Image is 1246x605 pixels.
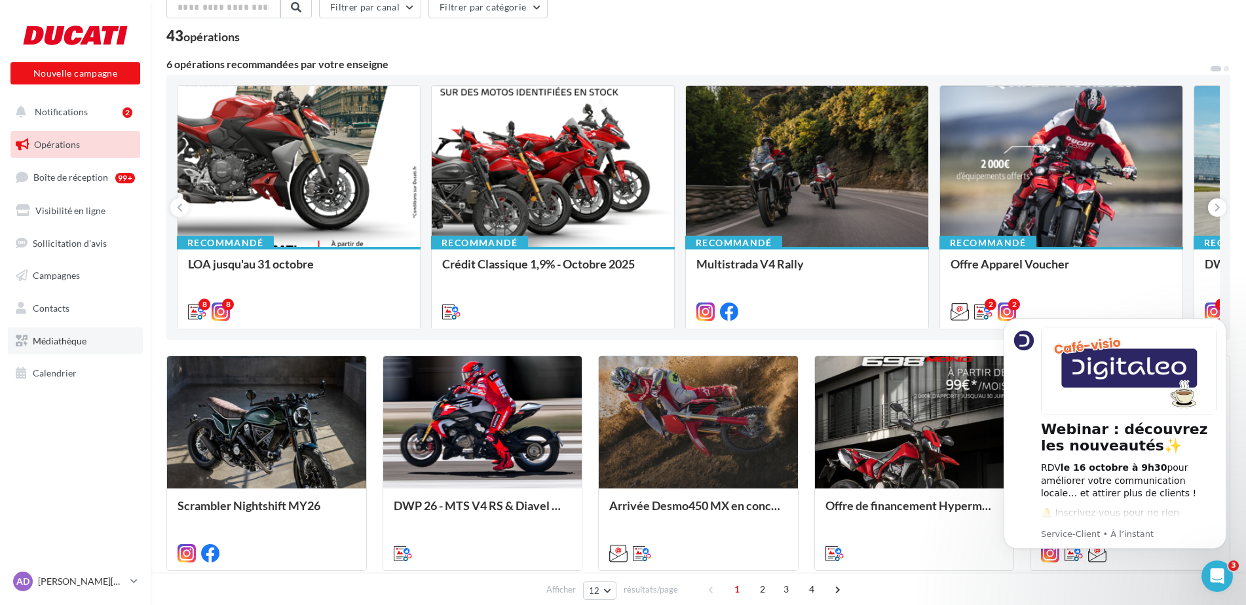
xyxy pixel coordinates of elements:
[33,172,108,183] span: Boîte de réception
[33,335,86,346] span: Médiathèque
[583,581,616,600] button: 12
[752,579,773,600] span: 2
[35,106,88,117] span: Notifications
[589,585,600,596] span: 12
[8,359,143,387] a: Calendrier
[1008,299,1020,310] div: 2
[8,197,143,225] a: Visibilité en ligne
[183,31,240,43] div: opérations
[10,62,140,84] button: Nouvelle campagne
[1201,560,1233,592] iframe: Intercom live chat
[38,575,125,588] p: [PERSON_NAME][DEMOGRAPHIC_DATA]
[609,499,787,525] div: Arrivée Desmo450 MX en concession
[1228,560,1239,571] span: 3
[951,257,1172,284] div: Offre Apparel Voucher
[178,499,356,525] div: Scrambler Nightshift MY26
[35,205,105,216] span: Visibilité en ligne
[222,299,234,310] div: 8
[166,29,240,43] div: 43
[8,230,143,257] a: Sollicitation d'avis
[33,237,107,248] span: Sollicitation d'avis
[8,163,143,191] a: Boîte de réception99+
[985,299,996,310] div: 2
[624,583,678,596] span: résultats/page
[8,262,143,289] a: Campagnes
[546,583,576,596] span: Afficher
[431,236,528,250] div: Recommandé
[166,59,1209,69] div: 6 opérations recommandées par votre enseigne
[801,579,822,600] span: 4
[939,236,1036,250] div: Recommandé
[34,139,80,150] span: Opérations
[442,257,664,284] div: Crédit Classique 1,9% - Octobre 2025
[8,295,143,322] a: Contacts
[727,579,747,600] span: 1
[188,257,409,284] div: LOA jusqu'au 31 octobre
[33,270,80,281] span: Campagnes
[10,569,140,594] a: AD [PERSON_NAME][DEMOGRAPHIC_DATA]
[696,257,918,284] div: Multistrada V4 Rally
[685,236,782,250] div: Recommandé
[115,173,135,183] div: 99+
[8,327,143,355] a: Médiathèque
[776,579,797,600] span: 3
[198,299,210,310] div: 8
[177,236,274,250] div: Recommandé
[825,499,1004,525] div: Offre de financement Hypermotard 698 Mono
[33,302,69,314] span: Contacts
[394,499,572,525] div: DWP 26 - MTS V4 RS & Diavel V4 RS
[984,302,1246,598] iframe: Intercom notifications message
[123,107,132,118] div: 2
[16,575,29,588] span: AD
[8,98,138,126] button: Notifications 2
[33,367,77,378] span: Calendrier
[8,131,143,158] a: Opérations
